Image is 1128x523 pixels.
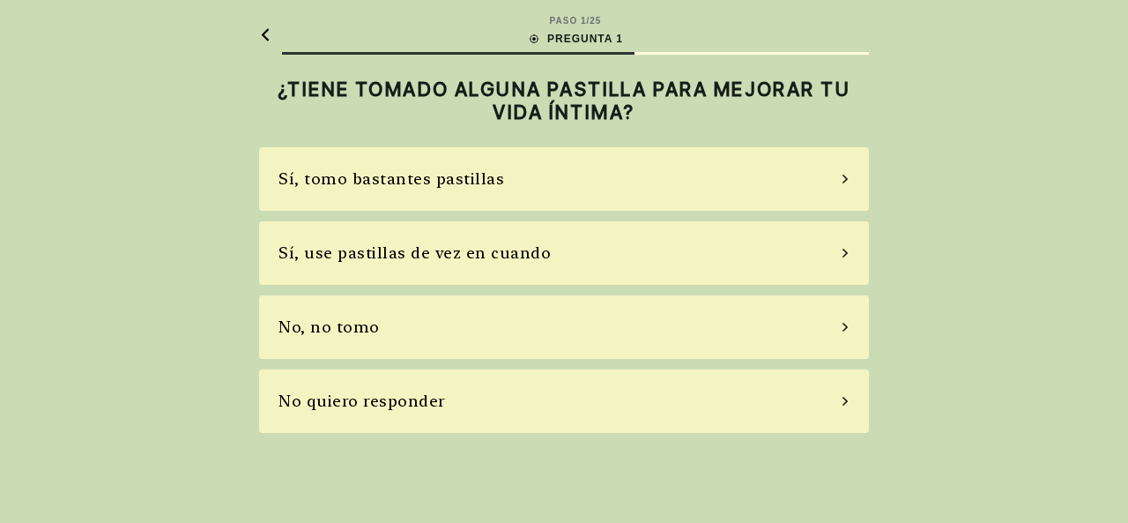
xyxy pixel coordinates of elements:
font: Sí, use pastillas de vez en cuando [278,243,551,262]
font: ¿TIENE TOMADO ALGUNA PASTILLA PARA MEJORAR TU VIDA ÍNTIMA? [278,78,850,123]
font: No quiero responder [278,392,446,410]
font: Sí, tomo bastantes pastillas [278,169,504,188]
font: / [587,16,590,26]
font: No, no tomo [278,318,380,336]
font: PREGUNTA 1 [547,33,623,45]
font: PASO [550,16,578,26]
font: 25 [590,16,601,26]
font: 1 [581,16,587,26]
